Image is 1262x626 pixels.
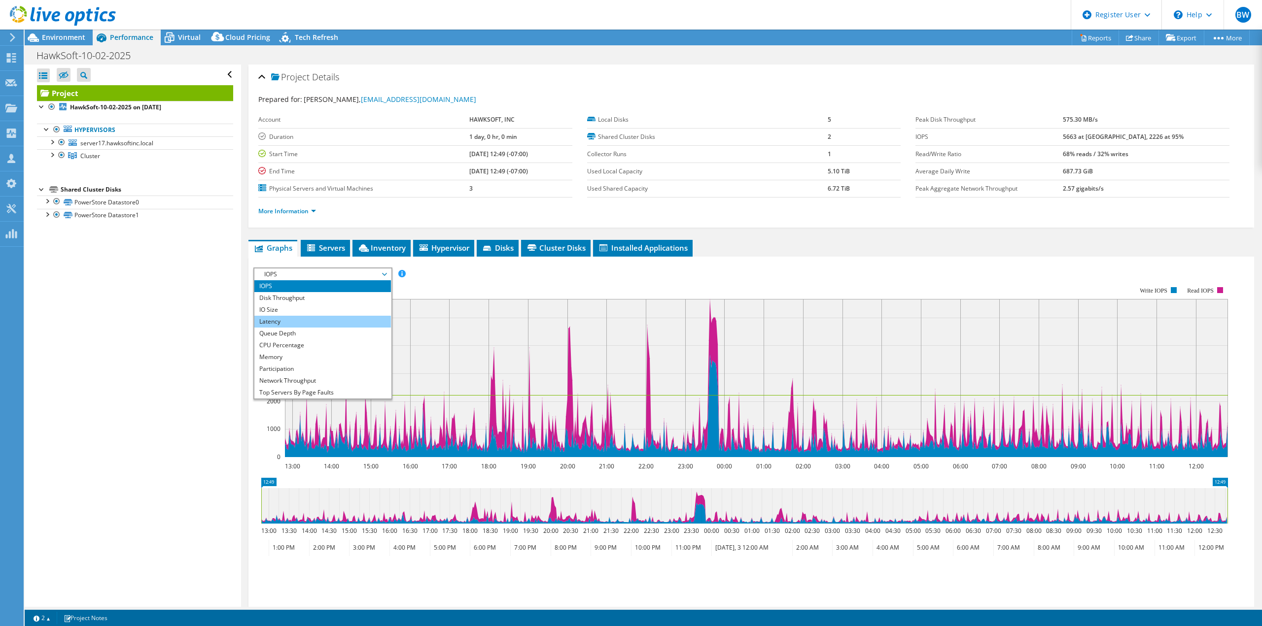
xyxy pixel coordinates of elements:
text: 19:00 [503,527,518,535]
label: Peak Aggregate Network Throughput [915,184,1063,194]
label: Read/Write Ratio [915,149,1063,159]
text: 04:30 [885,527,901,535]
span: Disks [482,243,514,253]
a: Hypervisors [37,124,233,136]
span: Cluster [80,152,100,160]
text: 10:00 [1110,462,1125,470]
text: 01:00 [756,462,771,470]
label: Used Shared Capacity [587,184,828,194]
b: 5 [828,115,831,124]
h1: HawkSoft-10-02-2025 [32,50,146,61]
text: 23:00 [664,527,679,535]
text: 22:00 [638,462,654,470]
text: 10:00 [1107,527,1122,535]
b: 5.10 TiB [828,167,850,175]
span: Virtual [178,33,201,42]
text: 17:00 [442,462,457,470]
a: HawkSoft-10-02-2025 on [DATE] [37,101,233,114]
text: 11:00 [1147,527,1162,535]
text: 02:00 [785,527,800,535]
b: 1 [828,150,831,158]
text: 19:30 [523,527,538,535]
span: Hypervisor [418,243,469,253]
text: 12:00 [1189,462,1204,470]
text: 19:00 [521,462,536,470]
label: Local Disks [587,115,828,125]
span: [PERSON_NAME], [304,95,476,104]
text: 04:00 [874,462,889,470]
text: 21:00 [599,462,614,470]
b: 5663 at [GEOGRAPHIC_DATA], 2226 at 95% [1063,132,1184,141]
a: Cluster [37,149,233,162]
span: Cloud Pricing [225,33,270,42]
text: 09:00 [1071,462,1086,470]
span: Project [271,72,310,82]
text: 17:30 [442,527,457,535]
a: server17.hawksoftinc.local [37,136,233,149]
text: 11:30 [1167,527,1182,535]
a: Project Notes [57,612,114,624]
a: 2 [27,612,57,624]
text: 09:00 [1066,527,1082,535]
text: 18:00 [481,462,496,470]
text: 20:00 [543,527,559,535]
a: PowerStore Datastore1 [37,209,233,222]
h2: Advanced Graph Controls [253,604,371,624]
text: 03:00 [825,527,840,535]
text: 23:00 [678,462,693,470]
label: Prepared for: [258,95,302,104]
a: Share [1119,30,1159,45]
text: 15:00 [363,462,379,470]
text: 13:00 [261,527,277,535]
text: 22:30 [644,527,659,535]
b: 3 [469,184,473,193]
text: 14:30 [321,527,337,535]
text: 17:00 [422,527,438,535]
svg: \n [1174,10,1183,19]
text: 2000 [267,397,280,405]
b: 1 day, 0 hr, 0 min [469,132,517,141]
b: 2.57 gigabits/s [1063,184,1104,193]
text: 04:00 [865,527,880,535]
text: 06:30 [966,527,981,535]
a: PowerStore Datastore0 [37,196,233,208]
text: 01:30 [765,527,780,535]
a: Reports [1072,30,1119,45]
li: IO Size [254,304,391,316]
b: [DATE] 12:49 (-07:00) [469,167,528,175]
a: More [1204,30,1250,45]
text: 03:00 [835,462,850,470]
text: 21:30 [603,527,619,535]
text: 07:00 [986,527,1001,535]
text: Read IOPS [1188,287,1214,294]
b: 68% reads / 32% writes [1063,150,1128,158]
text: 15:00 [342,527,357,535]
a: More Information [258,207,316,215]
span: BW [1235,7,1251,23]
text: 08:00 [1031,462,1047,470]
text: 03:30 [845,527,860,535]
text: 15:30 [362,527,377,535]
text: 00:00 [717,462,732,470]
text: 14:00 [324,462,339,470]
text: 23:30 [684,527,699,535]
text: 12:30 [1207,527,1223,535]
text: 05:30 [925,527,941,535]
label: Duration [258,132,469,142]
text: 01:00 [744,527,760,535]
b: HAWKSOFT, INC [469,115,515,124]
label: IOPS [915,132,1063,142]
text: 0 [277,453,280,461]
label: Physical Servers and Virtual Machines [258,184,469,194]
span: IOPS [259,268,386,280]
text: 00:30 [724,527,739,535]
li: Network Throughput [254,375,391,387]
span: Cluster Disks [526,243,586,253]
text: 21:00 [583,527,598,535]
li: Top Servers By Page Faults [254,387,391,398]
text: 16:30 [402,527,418,535]
label: Collector Runs [587,149,828,159]
text: 13:00 [285,462,300,470]
label: Used Local Capacity [587,166,828,176]
b: 6.72 TiB [828,184,850,193]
